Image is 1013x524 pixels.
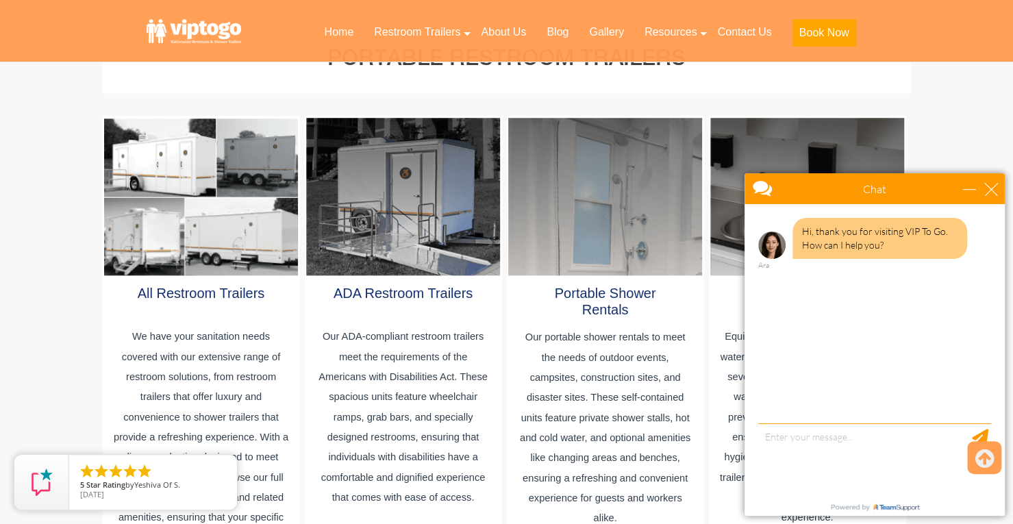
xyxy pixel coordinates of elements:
li:  [79,463,95,479]
li:  [93,463,110,479]
li:  [108,463,124,479]
li:  [122,463,138,479]
a: All Restroom Trailers [138,286,265,301]
a: Gallery [579,17,634,47]
a: Blog [536,17,579,47]
a: Home [314,17,364,47]
a: Resources [634,17,707,47]
a: About Us [471,17,536,47]
img: Review Rating [28,469,55,496]
li:  [136,463,153,479]
a: Book Now [782,17,866,55]
span: Star Rating [86,479,125,490]
a: Portable Shower Rentals [555,286,656,317]
span: 5 [80,479,84,490]
a: Contact Us [707,17,781,47]
a: ADA Restroom Trailers [334,286,473,301]
iframe: Live Chat Box [736,165,1013,524]
button: Book Now [792,19,856,47]
span: by [80,481,226,490]
span: Yeshiva Of S. [134,479,180,490]
span: [DATE] [80,489,104,499]
a: Restroom Trailers [364,17,471,47]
